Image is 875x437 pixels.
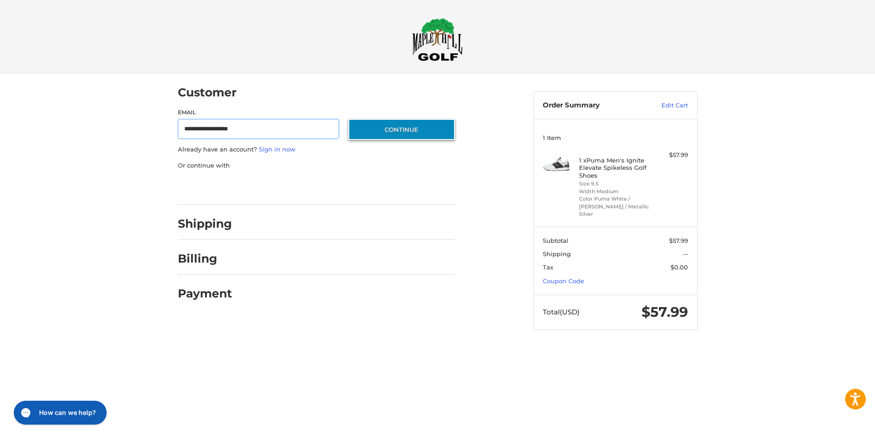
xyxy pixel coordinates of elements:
a: Sign in now [259,146,295,153]
a: Edit Cart [642,101,688,110]
iframe: PayPal-venmo [330,179,399,196]
h3: Order Summary [543,101,642,110]
li: Width Medium [579,188,649,196]
img: Maple Hill Golf [412,18,463,61]
span: $0.00 [670,263,688,271]
span: Total (USD) [543,308,580,316]
iframe: PayPal-paylater [253,179,322,196]
h3: 1 Item [543,134,688,141]
button: Continue [348,119,455,140]
span: $57.99 [642,303,688,320]
span: Tax [543,263,553,271]
iframe: Gorgias live chat messenger [9,398,109,428]
span: Shipping [543,250,571,258]
a: Coupon Code [543,277,584,285]
p: Already have an account? [178,145,455,154]
h2: Billing [178,252,232,266]
span: $57.99 [669,237,688,244]
h2: Shipping [178,217,232,231]
p: Or continue with [178,161,455,170]
span: -- [683,250,688,258]
li: Size 9.5 [579,180,649,188]
span: Subtotal [543,237,568,244]
div: $57.99 [652,151,688,160]
h2: Payment [178,286,232,301]
h4: 1 x Puma Men's Ignite Elevate Spikeless Golf Shoes [579,157,649,179]
label: Email [178,108,340,117]
iframe: PayPal-paypal [175,179,244,196]
iframe: Google Customer Reviews [799,412,875,437]
h2: Customer [178,85,237,100]
li: Color Puma White / [PERSON_NAME] / Metallic Silver [579,195,649,218]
